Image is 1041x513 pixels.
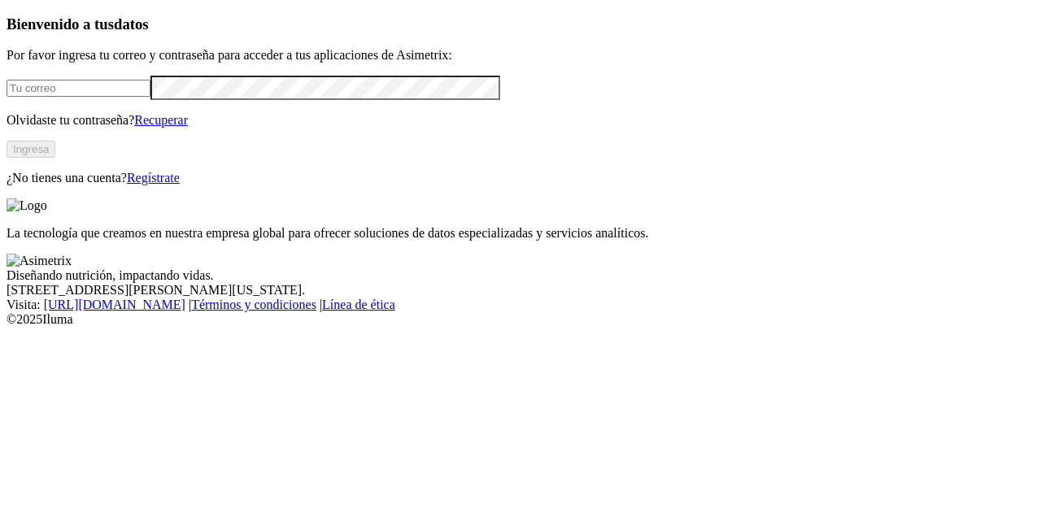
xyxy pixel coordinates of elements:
[134,113,188,127] a: Recuperar
[322,298,395,311] a: Línea de ética
[7,268,1034,283] div: Diseñando nutrición, impactando vidas.
[7,198,47,213] img: Logo
[7,298,1034,312] div: Visita : | |
[44,298,185,311] a: [URL][DOMAIN_NAME]
[7,113,1034,128] p: Olvidaste tu contraseña?
[7,141,55,158] button: Ingresa
[7,48,1034,63] p: Por favor ingresa tu correo y contraseña para acceder a tus aplicaciones de Asimetrix:
[7,15,1034,33] h3: Bienvenido a tus
[114,15,149,33] span: datos
[7,283,1034,298] div: [STREET_ADDRESS][PERSON_NAME][US_STATE].
[7,254,72,268] img: Asimetrix
[7,171,1034,185] p: ¿No tienes una cuenta?
[191,298,316,311] a: Términos y condiciones
[127,171,180,185] a: Regístrate
[7,80,150,97] input: Tu correo
[7,226,1034,241] p: La tecnología que creamos en nuestra empresa global para ofrecer soluciones de datos especializad...
[7,312,1034,327] div: © 2025 Iluma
